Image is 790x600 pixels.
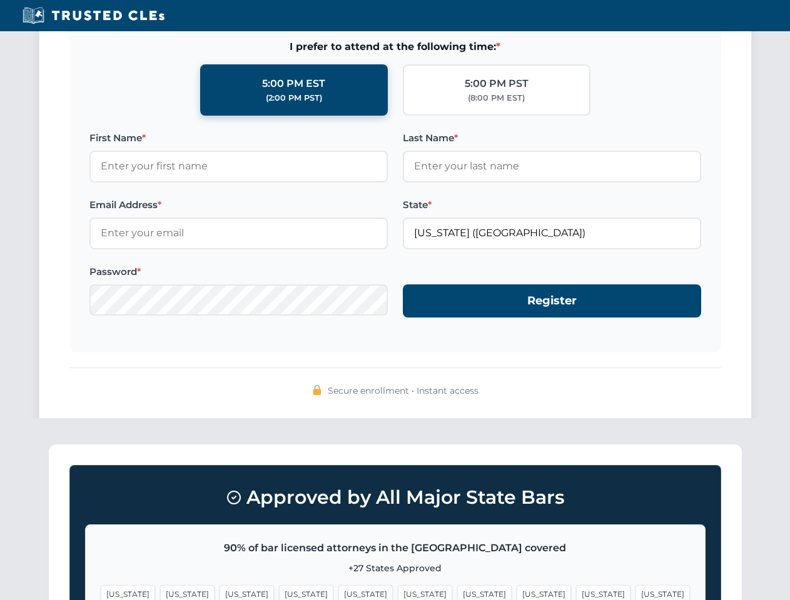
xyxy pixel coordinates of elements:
[101,540,690,556] p: 90% of bar licensed attorneys in the [GEOGRAPHIC_DATA] covered
[89,39,701,55] span: I prefer to attend at the following time:
[403,284,701,317] button: Register
[468,92,525,104] div: (8:00 PM EST)
[465,76,529,92] div: 5:00 PM PST
[266,92,322,104] div: (2:00 PM PST)
[312,385,322,395] img: 🔒
[89,131,388,146] label: First Name
[403,131,701,146] label: Last Name
[19,6,168,25] img: Trusted CLEs
[403,197,701,212] label: State
[89,217,388,249] input: Enter your email
[89,264,388,279] label: Password
[85,481,706,514] h3: Approved by All Major State Bars
[101,561,690,575] p: +27 States Approved
[403,151,701,182] input: Enter your last name
[89,197,388,212] label: Email Address
[328,384,479,397] span: Secure enrollment • Instant access
[89,151,388,182] input: Enter your first name
[262,76,325,92] div: 5:00 PM EST
[403,217,701,249] input: Florida (FL)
